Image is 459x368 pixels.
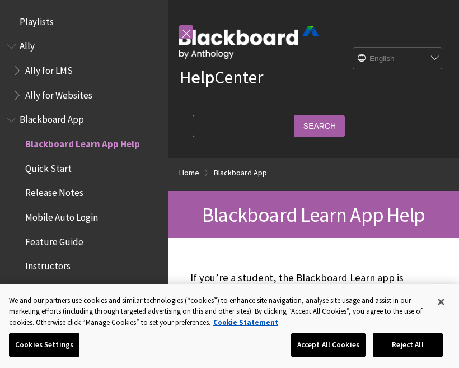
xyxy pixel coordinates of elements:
span: Instructors [25,257,71,272]
button: Accept All Cookies [291,333,366,357]
span: Students [25,281,64,296]
img: Blackboard by Anthology [179,26,319,59]
span: Feature Guide [25,232,83,248]
span: Blackboard Learn App Help [25,134,140,150]
span: Release Notes [25,184,83,199]
span: Ally for LMS [25,61,73,76]
p: If you’re a student, the Blackboard Learn app is designed especially for you to view content and ... [190,271,437,358]
a: Blackboard App [214,166,267,180]
span: Blackboard Learn App Help [202,202,425,227]
nav: Book outline for Anthology Ally Help [7,37,161,105]
input: Search [294,115,345,137]
strong: Help [179,66,214,88]
span: Ally [20,37,35,52]
span: Ally for Websites [25,86,92,101]
span: Playlists [20,12,54,27]
button: Reject All [373,333,443,357]
button: Close [429,290,453,314]
span: Quick Start [25,159,72,174]
select: Site Language Selector [353,48,443,70]
a: Home [179,166,199,180]
div: We and our partners use cookies and similar technologies (“cookies”) to enhance site navigation, ... [9,295,427,328]
span: Blackboard App [20,110,84,125]
a: More information about your privacy, opens in a new tab [213,318,278,327]
button: Cookies Settings [9,333,79,357]
a: HelpCenter [179,66,263,88]
nav: Book outline for Playlists [7,12,161,31]
span: Mobile Auto Login [25,208,98,223]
